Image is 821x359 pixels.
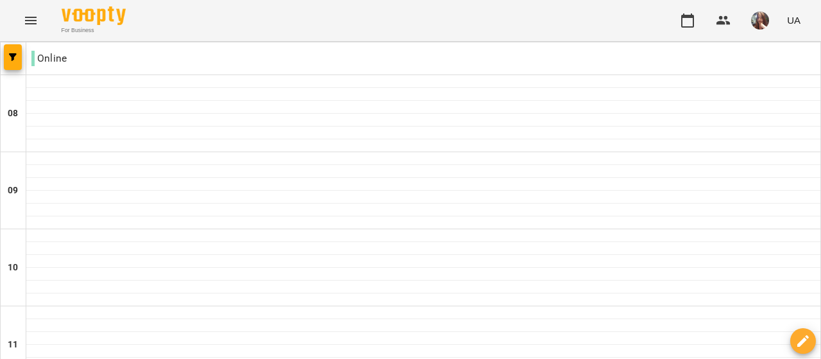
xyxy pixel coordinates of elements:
[15,5,46,36] button: Menu
[782,8,806,32] button: UA
[751,12,769,30] img: 0ee1f4be303f1316836009b6ba17c5c5.jpeg
[8,338,18,352] h6: 11
[62,26,126,35] span: For Business
[8,184,18,198] h6: 09
[8,107,18,121] h6: 08
[787,13,800,27] span: UA
[31,51,67,66] p: Online
[62,6,126,25] img: Voopty Logo
[8,261,18,275] h6: 10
